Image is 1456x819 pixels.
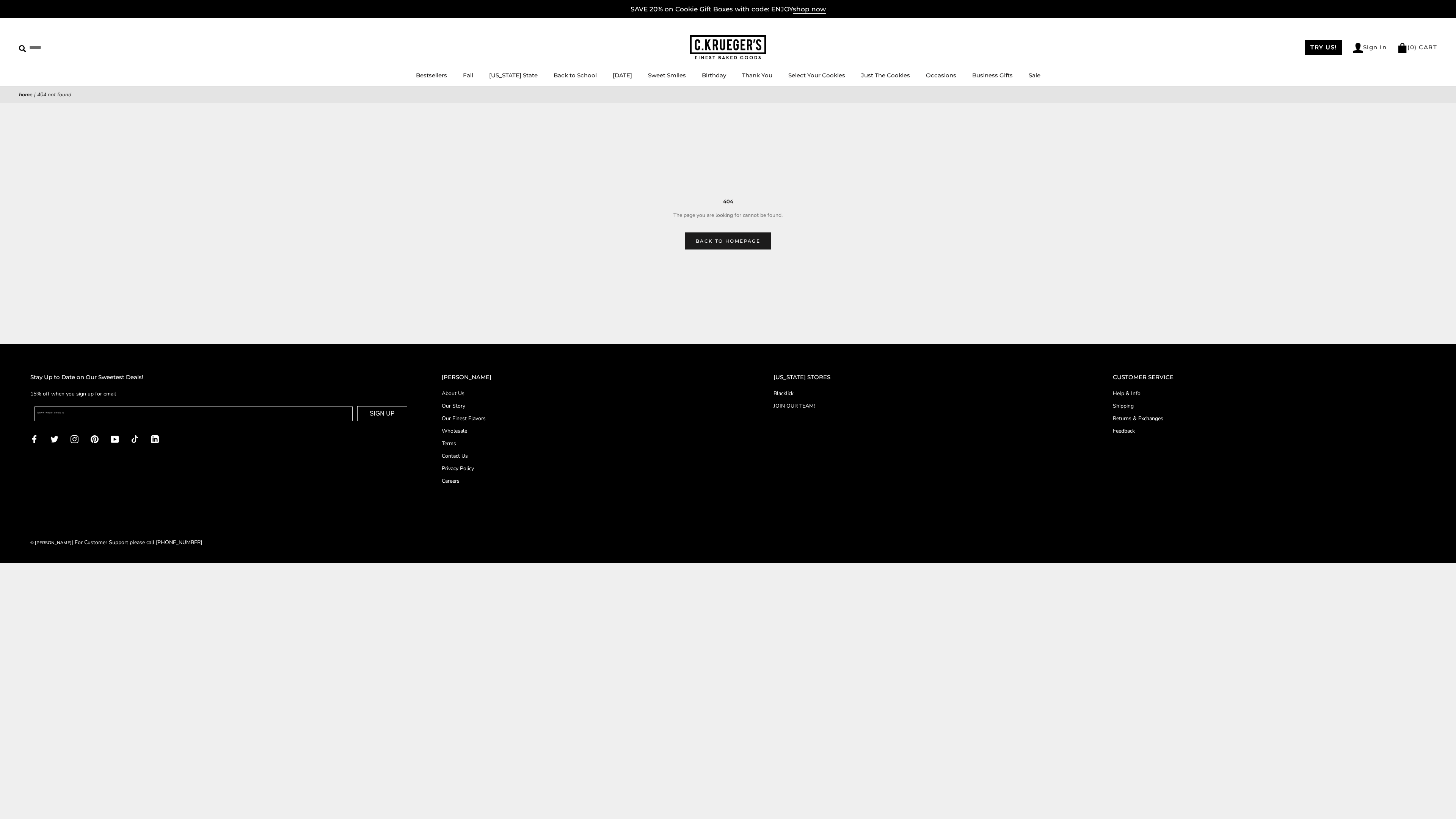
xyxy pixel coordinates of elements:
[788,72,845,79] a: Select Your Cookies
[34,91,36,98] span: |
[861,72,910,79] a: Just The Cookies
[773,389,1083,397] a: Blacklick
[30,373,411,382] h2: Stay Up to Date on Our Sweetest Deals!
[489,72,538,79] a: [US_STATE] State
[1113,414,1426,422] a: Returns & Exchanges
[773,373,1083,382] h2: [US_STATE] STORES
[1029,72,1040,79] a: Sale
[111,435,119,443] a: YouTube
[793,5,826,14] span: shop now
[972,72,1013,79] a: Business Gifts
[463,72,473,79] a: Fall
[91,435,99,443] a: Pinterest
[742,72,772,79] a: Thank You
[1410,44,1415,51] span: 0
[1353,43,1387,53] a: Sign In
[442,373,744,382] h2: [PERSON_NAME]
[30,540,72,545] a: © [PERSON_NAME]
[71,435,78,443] a: Instagram
[19,91,33,98] a: Home
[1113,402,1426,410] a: Shipping
[30,389,411,398] p: 15% off when you sign up for email
[773,402,1083,410] a: JOIN OUR TEAM!
[50,435,58,443] a: Twitter
[151,435,159,443] a: LinkedIn
[30,538,202,547] div: | For Customer Support please call [PHONE_NUMBER]
[685,232,771,249] a: Back to homepage
[30,198,1426,206] h3: 404
[690,35,766,60] img: C.KRUEGER'S
[442,439,744,447] a: Terms
[1113,427,1426,435] a: Feedback
[613,72,632,79] a: [DATE]
[30,435,38,443] a: Facebook
[131,435,139,443] a: TikTok
[648,72,686,79] a: Sweet Smiles
[442,477,744,485] a: Careers
[1113,373,1426,382] h2: CUSTOMER SERVICE
[35,406,353,421] input: Enter your email
[1305,40,1342,55] a: TRY US!
[1353,43,1363,53] img: Account
[37,91,71,98] span: 404 Not Found
[702,72,726,79] a: Birthday
[357,406,407,421] button: SIGN UP
[30,211,1426,220] p: The page you are looking for cannot be found.
[1397,44,1437,51] a: (0) CART
[442,389,744,397] a: About Us
[442,452,744,460] a: Contact Us
[926,72,956,79] a: Occasions
[631,5,826,14] a: SAVE 20% on Cookie Gift Boxes with code: ENJOYshop now
[442,427,744,435] a: Wholesale
[416,72,447,79] a: Bestsellers
[1397,43,1407,53] img: Bag
[442,414,744,422] a: Our Finest Flavors
[442,464,744,472] a: Privacy Policy
[19,42,109,53] input: Search
[554,72,597,79] a: Back to School
[19,90,1437,99] nav: breadcrumbs
[19,45,26,52] img: Search
[442,402,744,410] a: Our Story
[1113,389,1426,397] a: Help & Info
